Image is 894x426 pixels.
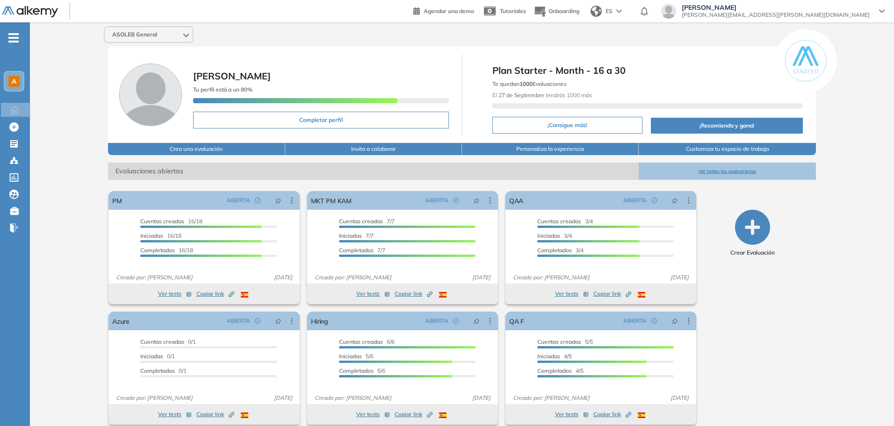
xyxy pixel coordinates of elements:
span: pushpin [671,197,678,204]
span: ES [606,7,613,15]
button: Completar perfil [193,112,448,128]
span: ABIERTA [623,196,647,205]
span: Creado por: [PERSON_NAME] [509,273,593,282]
span: Copiar link [593,410,631,419]
span: A [12,78,16,85]
button: Ver todas las evaluaciones [639,163,815,180]
button: Ver tests [555,288,589,299]
span: Creado por: [PERSON_NAME] [112,394,196,402]
span: check-circle [651,318,657,324]
a: Agendar una demo [413,5,474,16]
span: Copiar link [593,290,631,298]
button: ¡Consigue más! [492,117,643,134]
span: 7/7 [339,247,385,254]
span: Copiar link [196,410,234,419]
img: world [591,6,602,17]
span: 0/1 [140,353,175,360]
span: 3/4 [537,232,572,239]
span: 5/6 [339,367,385,374]
span: Agendar una demo [424,7,474,14]
span: Onboarding [548,7,579,14]
button: Crear Evaluación [730,210,775,257]
span: 16/18 [140,232,181,239]
span: [DATE] [469,394,494,402]
span: ABIERTA [227,196,250,205]
button: Invita a colaborar [285,143,462,155]
span: Cuentas creadas [537,338,581,345]
span: Cuentas creadas [339,338,383,345]
button: Ver tests [158,409,192,420]
span: Iniciadas [339,232,362,239]
span: 7/7 [339,218,395,225]
span: 0/1 [140,367,187,374]
button: Ver tests [158,288,192,299]
button: Copiar link [196,409,234,420]
span: Iniciadas [140,232,163,239]
span: 3/4 [537,247,584,254]
img: arrow [616,9,622,13]
span: Completados [339,367,374,374]
span: 7/7 [339,232,374,239]
span: [DATE] [270,273,296,282]
img: ESP [439,292,447,298]
i: - [8,37,19,39]
span: Tutoriales [500,7,526,14]
a: MKT PM KAM [311,191,352,210]
button: pushpin [268,313,288,328]
span: Completados [537,367,572,374]
span: Copiar link [395,290,433,298]
span: check-circle [255,318,260,324]
span: check-circle [453,318,459,324]
span: Evaluaciones abiertas [108,163,639,180]
span: El tendrás 1000 más [492,92,592,99]
img: ESP [638,292,645,298]
span: Iniciadas [339,353,362,360]
button: Copiar link [395,288,433,299]
span: Creado por: [PERSON_NAME] [509,394,593,402]
img: ESP [439,412,447,418]
span: 5/5 [537,338,593,345]
img: ESP [638,412,645,418]
span: 6/6 [339,338,395,345]
button: Customiza tu espacio de trabajo [639,143,815,155]
span: Copiar link [196,290,234,298]
span: Cuentas creadas [140,218,184,225]
span: ABIERTA [425,196,448,205]
span: pushpin [275,317,281,325]
button: pushpin [466,193,487,208]
button: Ver tests [555,409,589,420]
button: pushpin [664,193,685,208]
span: 5/6 [339,353,374,360]
span: ABIERTA [623,317,647,325]
button: pushpin [268,193,288,208]
a: PM [112,191,122,210]
span: [DATE] [667,394,692,402]
button: pushpin [466,313,487,328]
span: ABIERTA [425,317,448,325]
span: Iniciadas [537,353,560,360]
img: ESP [241,292,248,298]
button: Onboarding [534,1,579,21]
b: 1000 [519,80,533,87]
a: QAA [509,191,523,210]
span: 3/4 [537,218,593,225]
span: check-circle [453,198,459,203]
span: check-circle [255,198,260,203]
span: 16/18 [140,218,202,225]
span: [PERSON_NAME] [193,70,271,82]
span: Completados [140,247,175,254]
span: Cuentas creadas [140,338,184,345]
span: check-circle [651,198,657,203]
span: 4/5 [537,353,572,360]
span: Copiar link [395,410,433,419]
button: Ver tests [356,409,390,420]
img: ESP [241,412,248,418]
b: 27 de Septiembre [498,92,544,99]
span: [DATE] [469,273,494,282]
button: Ver tests [356,288,390,299]
span: 0/1 [140,338,196,345]
button: Copiar link [593,288,631,299]
span: Completados [339,247,374,254]
span: [PERSON_NAME] [682,4,870,11]
span: 16/18 [140,247,193,254]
